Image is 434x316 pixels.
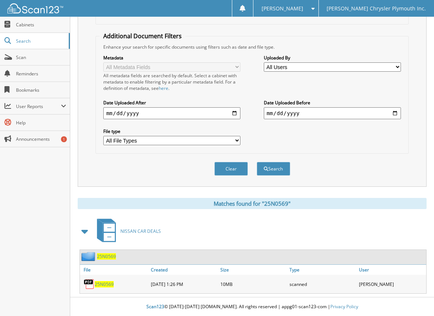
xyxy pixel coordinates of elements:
[397,280,434,316] iframe: Chat Widget
[159,85,168,91] a: here
[214,162,248,176] button: Clear
[264,100,401,106] label: Date Uploaded Before
[288,277,357,291] div: scanned
[16,54,66,61] span: Scan
[78,198,427,209] div: Matches found for "25N0569"
[80,265,149,275] a: File
[100,44,405,50] div: Enhance your search for specific documents using filters such as date and file type.
[16,136,66,142] span: Announcements
[327,6,426,11] span: [PERSON_NAME] Chrysler Plymouth Inc.
[103,107,241,119] input: start
[120,228,161,234] span: NISSAN CAR DEALS
[95,281,114,287] a: 25N0569
[262,6,303,11] span: [PERSON_NAME]
[16,120,66,126] span: Help
[149,277,218,291] div: [DATE] 1:26 PM
[16,22,66,28] span: Cabinets
[93,216,161,246] a: NISSAN CAR DEALS
[100,32,185,40] legend: Additional Document Filters
[7,3,63,13] img: scan123-logo-white.svg
[149,265,218,275] a: Created
[264,55,401,61] label: Uploaded By
[357,277,426,291] div: [PERSON_NAME]
[84,278,95,290] img: PDF.png
[257,162,290,176] button: Search
[218,265,288,275] a: Size
[264,107,401,119] input: end
[70,298,434,316] div: © [DATE]-[DATE] [DOMAIN_NAME]. All rights reserved | appg01-scan123-com |
[103,100,241,106] label: Date Uploaded After
[16,87,66,93] span: Bookmarks
[16,71,66,77] span: Reminders
[16,38,65,44] span: Search
[330,303,358,310] a: Privacy Policy
[357,265,426,275] a: User
[61,136,67,142] div: 1
[97,253,116,260] a: 25N0569
[288,265,357,275] a: Type
[16,103,61,110] span: User Reports
[103,55,241,61] label: Metadata
[103,72,241,91] div: All metadata fields are searched by default. Select a cabinet with metadata to enable filtering b...
[218,277,288,291] div: 10MB
[81,252,97,261] img: folder2.png
[146,303,164,310] span: Scan123
[103,128,241,134] label: File type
